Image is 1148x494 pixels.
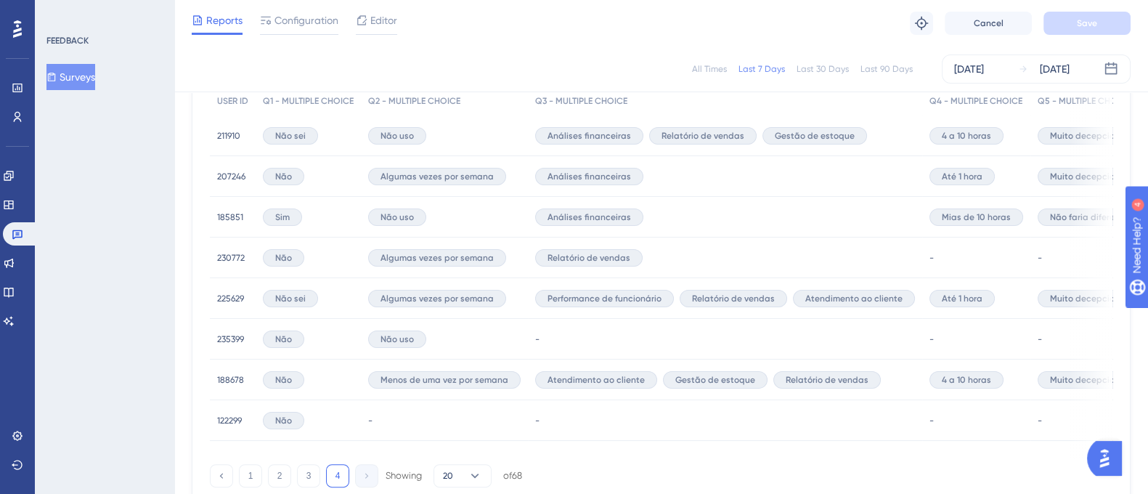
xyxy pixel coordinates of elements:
span: Cancel [974,17,1004,29]
button: Cancel [945,12,1032,35]
div: [DATE] [1040,60,1070,78]
span: Não uso [380,130,414,142]
span: Algumas vezes por semana [380,252,494,264]
span: 235399 [217,333,244,345]
span: 4 a 10 horas [942,130,991,142]
div: Showing [386,469,422,482]
span: - [929,415,934,426]
span: Relatório de vendas [786,374,868,386]
span: Q5 - MULTIPLE CHOICE [1038,95,1131,107]
span: Relatório de vendas [547,252,630,264]
span: Não uso [380,211,414,223]
span: Q4 - MULTIPLE CHOICE [929,95,1022,107]
span: Não [275,374,292,386]
span: - [929,333,934,345]
span: 207246 [217,171,245,182]
span: - [1038,333,1042,345]
span: Gestão de estoque [675,374,755,386]
span: Não sei [275,130,306,142]
span: Muito decepcionado [1050,293,1136,304]
span: 188678 [217,374,244,386]
button: 20 [433,464,492,487]
span: 20 [443,470,453,482]
span: Não [275,415,292,426]
span: Muito decepcionado [1050,374,1136,386]
span: Editor [370,12,397,29]
span: Muito decepcionado [1050,171,1136,182]
span: Até 1 hora [942,171,982,182]
span: Análises financeiras [547,211,631,223]
span: Algumas vezes por semana [380,293,494,304]
span: Não uso [380,333,414,345]
span: Análises financeiras [547,171,631,182]
span: Algumas vezes por semana [380,171,494,182]
span: Atendimento ao cliente [805,293,903,304]
div: [DATE] [954,60,984,78]
button: 4 [326,464,349,487]
span: 225629 [217,293,244,304]
span: 122299 [217,415,242,426]
button: Save [1043,12,1131,35]
span: Q1 - MULTIPLE CHOICE [263,95,354,107]
span: 185851 [217,211,243,223]
span: Configuration [274,12,338,29]
span: Não faria diferença [1050,211,1131,223]
span: Relatório de vendas [661,130,744,142]
button: Surveys [46,64,95,90]
span: - [929,252,934,264]
span: Reports [206,12,243,29]
span: Gestão de estoque [775,130,855,142]
span: - [535,415,540,426]
span: Atendimento ao cliente [547,374,645,386]
span: Q3 - MULTIPLE CHOICE [535,95,627,107]
span: Muito decepcionado [1050,130,1136,142]
span: Need Help? [34,4,91,21]
div: 4 [101,7,105,19]
button: 2 [268,464,291,487]
iframe: UserGuiding AI Assistant Launcher [1087,437,1131,480]
span: - [535,333,540,345]
span: 230772 [217,252,245,264]
span: Não [275,333,292,345]
span: Mias de 10 horas [942,211,1011,223]
div: of 68 [503,469,522,482]
span: USER ID [217,95,248,107]
div: All Times [692,63,727,75]
span: Q2 - MULTIPLE CHOICE [368,95,460,107]
div: Last 7 Days [738,63,785,75]
div: Last 90 Days [860,63,913,75]
span: 211910 [217,130,240,142]
span: Save [1077,17,1097,29]
span: Não [275,171,292,182]
span: Performance de funcionário [547,293,661,304]
span: Não sei [275,293,306,304]
div: Last 30 Days [797,63,849,75]
button: 1 [239,464,262,487]
span: 4 a 10 horas [942,374,991,386]
span: Não [275,252,292,264]
span: Menos de uma vez por semana [380,374,508,386]
span: Sim [275,211,290,223]
div: FEEDBACK [46,35,89,46]
span: Análises financeiras [547,130,631,142]
span: Relatório de vendas [692,293,775,304]
span: - [1038,415,1042,426]
button: 3 [297,464,320,487]
span: - [368,415,373,426]
span: Até 1 hora [942,293,982,304]
span: - [1038,252,1042,264]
